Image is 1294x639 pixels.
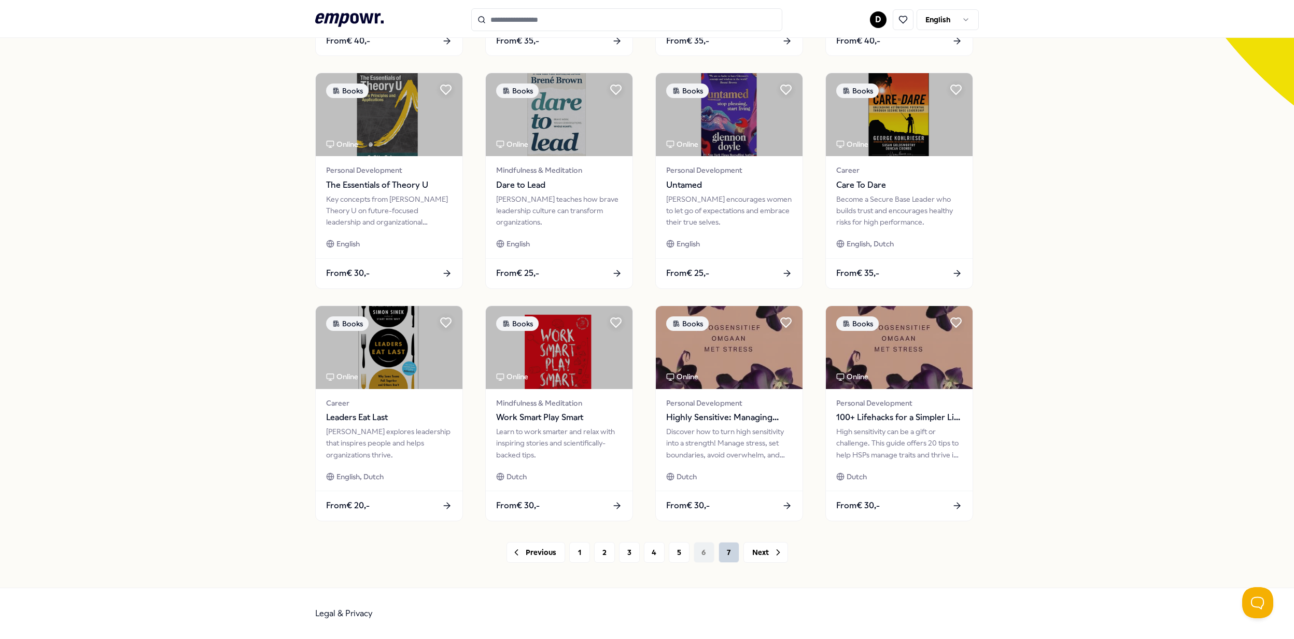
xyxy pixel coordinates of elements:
button: D [870,11,887,28]
img: package image [656,306,803,389]
span: Dutch [677,471,697,482]
div: Books [836,84,879,98]
a: package imageBooksOnlinePersonal DevelopmentUntamed[PERSON_NAME] encourages women to let go of ex... [655,73,803,288]
span: Career [326,397,452,409]
span: From € 30,- [496,499,540,512]
img: package image [826,306,973,389]
span: English, Dutch [336,471,384,482]
span: English [336,238,360,249]
button: 5 [669,542,690,563]
div: Online [666,371,698,382]
span: Personal Development [666,164,792,176]
span: From € 30,- [836,499,880,512]
input: Search for products, categories or subcategories [471,8,782,31]
span: Personal Development [666,397,792,409]
div: Books [326,316,369,331]
span: Care To Dare [836,178,962,192]
span: Untamed [666,178,792,192]
div: [PERSON_NAME] explores leadership that inspires people and helps organizations thrive. [326,426,452,461]
a: package imageBooksOnlineMindfulness & MeditationDare to Lead[PERSON_NAME] teaches how brave leade... [485,73,633,288]
span: From € 35,- [496,34,539,48]
div: Online [496,138,528,150]
span: Work Smart Play Smart [496,411,622,424]
span: Mindfulness & Meditation [496,397,622,409]
div: Discover how to turn high sensitivity into a strength! Manage stress, set boundaries, avoid overw... [666,426,792,461]
span: The Essentials of Theory U [326,178,452,192]
a: package imageBooksOnlinePersonal DevelopmentThe Essentials of Theory UKey concepts from [PERSON_N... [315,73,463,288]
span: From € 30,- [666,499,710,512]
span: From € 40,- [836,34,880,48]
span: Career [836,164,962,176]
span: From € 35,- [666,34,709,48]
span: English [507,238,530,249]
span: Dutch [847,471,867,482]
span: Mindfulness & Meditation [496,164,622,176]
div: [PERSON_NAME] encourages women to let go of expectations and embrace their true selves. [666,193,792,228]
div: [PERSON_NAME] teaches how brave leadership culture can transform organizations. [496,193,622,228]
a: package imageBooksOnlinePersonal Development100+ Lifehacks for a Simpler Life with High Sensitivi... [825,305,973,521]
div: Online [836,138,868,150]
div: Books [666,316,709,331]
div: Online [326,371,358,382]
img: package image [316,73,462,156]
a: Legal & Privacy [315,608,373,618]
button: 4 [644,542,665,563]
span: From € 25,- [666,267,709,280]
a: package imageBooksOnlineMindfulness & MeditationWork Smart Play SmartLearn to work smarter and re... [485,305,633,521]
div: Key concepts from [PERSON_NAME] Theory U on future-focused leadership and organizational renewal. [326,193,452,228]
div: Books [326,84,369,98]
img: package image [486,306,632,389]
a: package imageBooksOnlineCareerLeaders Eat Last[PERSON_NAME] explores leadership that inspires peo... [315,305,463,521]
div: Books [666,84,709,98]
span: From € 20,- [326,499,370,512]
span: 100+ Lifehacks for a Simpler Life with High Sensitivity [836,411,962,424]
a: package imageBooksOnlinePersonal DevelopmentHighly Sensitive: Managing StressDiscover how to turn... [655,305,803,521]
button: 2 [594,542,615,563]
div: Online [666,138,698,150]
button: 1 [569,542,590,563]
span: English [677,238,700,249]
span: Leaders Eat Last [326,411,452,424]
span: English, Dutch [847,238,894,249]
span: Personal Development [836,397,962,409]
iframe: Help Scout Beacon - Open [1242,587,1273,618]
button: Previous [507,542,565,563]
span: Dare to Lead [496,178,622,192]
img: package image [826,73,973,156]
button: Next [743,542,788,563]
div: High sensitivity can be a gift or challenge. This guide offers 20 tips to help HSPs manage traits... [836,426,962,461]
img: package image [316,306,462,389]
span: Dutch [507,471,527,482]
a: package imageBooksOnlineCareerCare To DareBecome a Secure Base Leader who builds trust and encour... [825,73,973,288]
span: From € 30,- [326,267,370,280]
div: Online [326,138,358,150]
button: 3 [619,542,640,563]
div: Books [496,84,539,98]
span: From € 40,- [326,34,370,48]
div: Online [836,371,868,382]
div: Become a Secure Base Leader who builds trust and encourages healthy risks for high performance. [836,193,962,228]
button: 7 [719,542,739,563]
span: Highly Sensitive: Managing Stress [666,411,792,424]
img: package image [656,73,803,156]
div: Books [496,316,539,331]
div: Learn to work smarter and relax with inspiring stories and scientifically-backed tips. [496,426,622,461]
span: Personal Development [326,164,452,176]
div: Books [836,316,879,331]
span: From € 25,- [496,267,539,280]
span: From € 35,- [836,267,879,280]
img: package image [486,73,632,156]
div: Online [496,371,528,382]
